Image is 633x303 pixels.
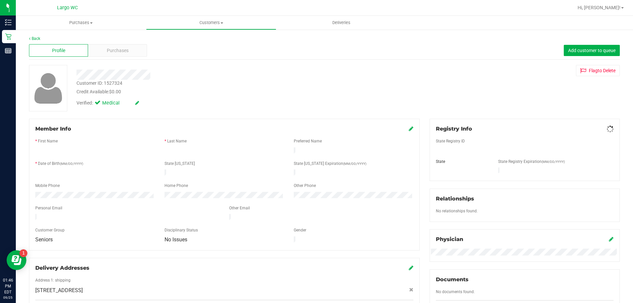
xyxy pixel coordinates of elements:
[146,20,276,26] span: Customers
[5,47,12,54] inline-svg: Reports
[102,100,129,107] span: Medical
[436,208,478,214] label: No relationships found.
[436,138,465,144] label: State Registry ID
[76,80,122,87] div: Customer ID: 1527324
[16,16,146,30] a: Purchases
[35,183,60,189] label: Mobile Phone
[35,227,65,233] label: Customer Group
[35,126,71,132] span: Member Info
[31,71,66,105] img: user-icon.png
[436,196,474,202] span: Relationships
[294,183,316,189] label: Other Phone
[16,20,146,26] span: Purchases
[431,159,494,165] div: State
[35,277,71,283] label: Address 1: shipping
[5,33,12,40] inline-svg: Retail
[38,138,58,144] label: First Name
[229,205,250,211] label: Other Email
[3,295,13,300] p: 09/25
[568,48,616,53] span: Add customer to queue
[35,236,53,243] span: Seniors
[436,289,475,294] span: No documents found.
[578,5,620,10] span: Hi, [PERSON_NAME]!
[323,20,359,26] span: Deliveries
[436,276,468,283] span: Documents
[76,100,139,107] div: Verified:
[167,138,187,144] label: Last Name
[576,65,620,76] button: Flagto Delete
[498,159,565,165] label: State Registry Expiration
[57,5,78,11] span: Largo WC
[60,162,83,166] span: (MM/DD/YYYY)
[276,16,407,30] a: Deliveries
[35,265,89,271] span: Delivery Addresses
[165,227,198,233] label: Disciplinary Status
[19,249,27,257] iframe: Resource center unread badge
[436,126,472,132] span: Registry Info
[38,161,83,167] label: Date of Birth
[436,236,463,242] span: Physician
[29,36,40,41] a: Back
[52,47,65,54] span: Profile
[294,161,366,167] label: State [US_STATE] Expiration
[343,162,366,166] span: (MM/DD/YYYY)
[35,287,83,294] span: [STREET_ADDRESS]
[146,16,276,30] a: Customers
[165,183,188,189] label: Home Phone
[3,277,13,295] p: 01:46 PM EDT
[35,205,62,211] label: Personal Email
[7,250,26,270] iframe: Resource center
[109,89,121,94] span: $0.00
[564,45,620,56] button: Add customer to queue
[76,88,367,95] div: Credit Available:
[165,236,187,243] span: No Issues
[107,47,129,54] span: Purchases
[542,160,565,164] span: (MM/DD/YYYY)
[294,138,322,144] label: Preferred Name
[165,161,195,167] label: State [US_STATE]
[294,227,306,233] label: Gender
[5,19,12,26] inline-svg: Inventory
